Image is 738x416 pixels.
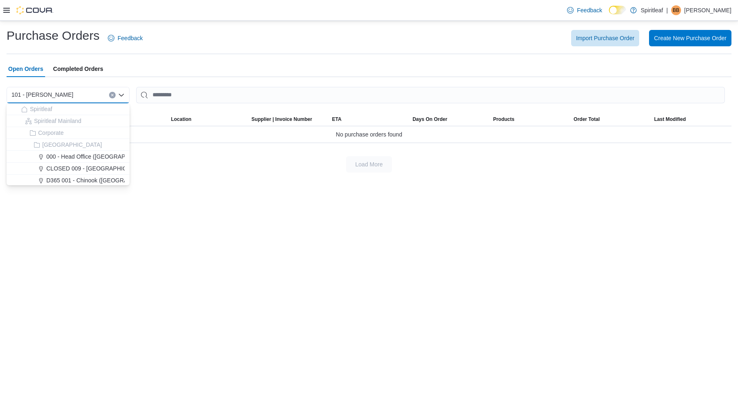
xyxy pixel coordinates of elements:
[42,141,102,149] span: [GEOGRAPHIC_DATA]
[570,113,651,126] button: Order Total
[30,105,52,113] span: Spiritleaf
[7,139,130,151] button: [GEOGRAPHIC_DATA]
[118,34,143,42] span: Feedback
[490,113,570,126] button: Products
[105,30,146,46] a: Feedback
[7,115,130,127] button: Spiritleaf Mainland
[7,163,130,175] button: CLOSED 009 - [GEOGRAPHIC_DATA].
[53,61,103,77] span: Completed Orders
[7,151,130,163] button: 000 - Head Office ([GEOGRAPHIC_DATA])
[8,61,43,77] span: Open Orders
[673,5,679,15] span: BB
[671,5,681,15] div: Bobby B
[46,176,162,184] span: D365 001 - Chinook ([GEOGRAPHIC_DATA])
[571,30,639,46] button: Import Purchase Order
[493,116,515,123] span: Products
[7,127,130,139] button: Corporate
[329,113,409,126] button: ETA
[38,129,64,137] span: Corporate
[7,103,130,115] button: Spiritleaf
[577,6,602,14] span: Feedback
[412,116,447,123] span: Days On Order
[609,6,626,14] input: Dark Mode
[576,34,634,42] span: Import Purchase Order
[168,113,248,126] button: Location
[651,113,732,126] button: Last Modified
[332,116,342,123] span: ETA
[7,175,130,186] button: D365 001 - Chinook ([GEOGRAPHIC_DATA])
[409,113,490,126] button: Days On Order
[118,92,125,98] button: Close list of options
[46,152,156,161] span: 000 - Head Office ([GEOGRAPHIC_DATA])
[684,5,731,15] p: [PERSON_NAME]
[251,116,312,123] span: Supplier | Invoice Number
[16,6,53,14] img: Cova
[136,87,725,103] input: This is a search bar. After typing your query, hit enter to filter the results lower in the page.
[46,164,148,173] span: CLOSED 009 - [GEOGRAPHIC_DATA].
[654,34,727,42] span: Create New Purchase Order
[34,117,81,125] span: Spiritleaf Mainland
[171,116,191,123] div: Location
[11,90,73,100] span: 101 - [PERSON_NAME]
[574,116,600,123] span: Order Total
[654,116,686,123] span: Last Modified
[346,156,392,173] button: Load More
[248,113,328,126] button: Supplier | Invoice Number
[666,5,668,15] p: |
[649,30,731,46] button: Create New Purchase Order
[564,2,605,18] a: Feedback
[336,130,402,139] span: No purchase orders found
[641,5,663,15] p: Spiritleaf
[109,92,116,98] button: Clear input
[7,27,100,44] h1: Purchase Orders
[355,160,383,168] span: Load More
